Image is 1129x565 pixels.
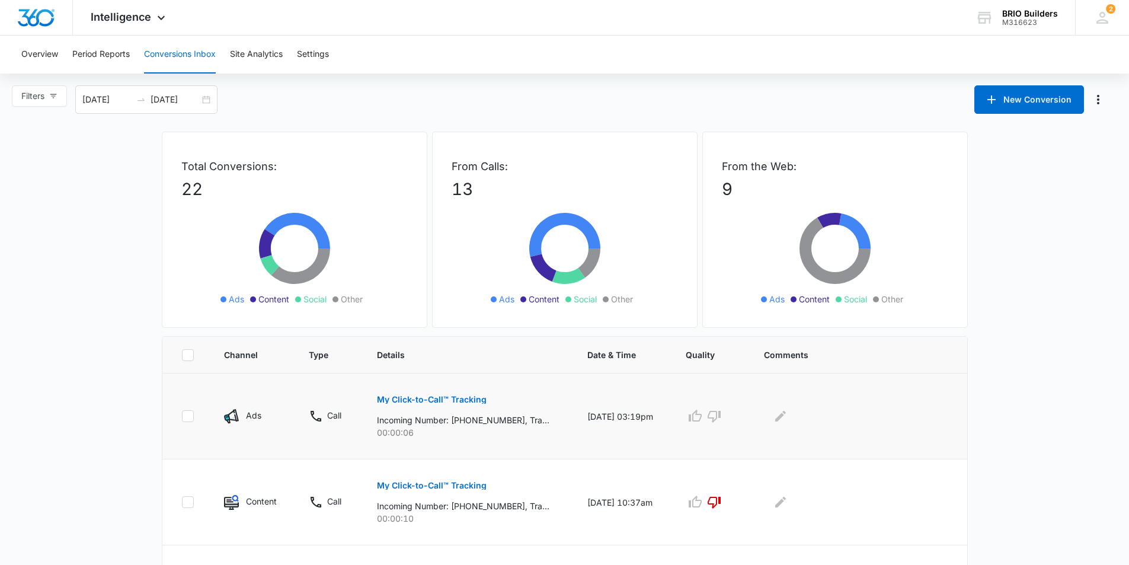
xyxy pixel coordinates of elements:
[91,11,151,23] span: Intelligence
[1089,90,1108,109] button: Manage Numbers
[341,293,363,305] span: Other
[144,36,216,74] button: Conversions Inbox
[181,158,408,174] p: Total Conversions:
[1106,4,1115,14] div: notifications count
[769,293,785,305] span: Ads
[151,93,200,106] input: End date
[799,293,830,305] span: Content
[611,293,633,305] span: Other
[309,349,331,361] span: Type
[246,495,277,507] p: Content
[21,36,58,74] button: Overview
[452,158,678,174] p: From Calls:
[377,471,487,500] button: My Click-to-Call™ Tracking
[72,36,130,74] button: Period Reports
[844,293,867,305] span: Social
[764,349,931,361] span: Comments
[303,293,327,305] span: Social
[1106,4,1115,14] span: 2
[377,414,549,426] p: Incoming Number: [PHONE_NUMBER], Tracking Number: [PHONE_NUMBER], Ring To: [PHONE_NUMBER], Caller...
[12,85,67,107] button: Filters
[881,293,903,305] span: Other
[230,36,283,74] button: Site Analytics
[529,293,559,305] span: Content
[452,177,678,202] p: 13
[573,459,671,545] td: [DATE] 10:37am
[722,158,948,174] p: From the Web:
[258,293,289,305] span: Content
[377,395,487,404] p: My Click-to-Call™ Tracking
[722,177,948,202] p: 9
[377,481,487,490] p: My Click-to-Call™ Tracking
[377,349,541,361] span: Details
[181,177,408,202] p: 22
[574,293,597,305] span: Social
[246,409,261,422] p: Ads
[327,409,341,422] p: Call
[686,349,718,361] span: Quality
[573,374,671,459] td: [DATE] 03:19pm
[297,36,329,74] button: Settings
[229,293,244,305] span: Ads
[771,407,790,426] button: Edit Comments
[136,95,146,104] span: to
[499,293,514,305] span: Ads
[327,495,341,507] p: Call
[974,85,1084,114] button: New Conversion
[587,349,640,361] span: Date & Time
[377,385,487,414] button: My Click-to-Call™ Tracking
[224,349,263,361] span: Channel
[1002,9,1058,18] div: account name
[136,95,146,104] span: swap-right
[82,93,132,106] input: Start date
[377,426,558,439] p: 00:00:06
[771,493,790,512] button: Edit Comments
[21,90,44,103] span: Filters
[377,512,558,525] p: 00:00:10
[1002,18,1058,27] div: account id
[377,500,549,512] p: Incoming Number: [PHONE_NUMBER], Tracking Number: [PHONE_NUMBER], Ring To: [PHONE_NUMBER], Caller...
